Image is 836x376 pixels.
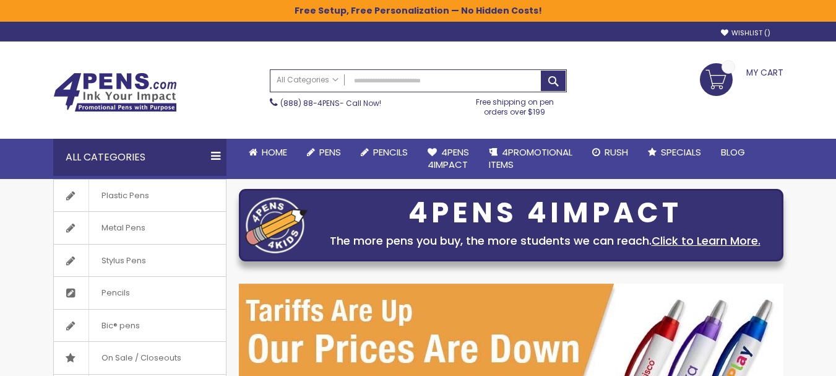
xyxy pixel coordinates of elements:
span: Metal Pens [88,212,158,244]
a: Plastic Pens [54,180,226,212]
a: Specials [638,139,711,166]
a: Click to Learn More. [652,233,761,248]
a: Pencils [54,277,226,309]
span: - Call Now! [280,98,381,108]
a: Wishlist [721,28,770,38]
span: 4Pens 4impact [428,146,469,171]
a: Pencils [351,139,418,166]
a: On Sale / Closeouts [54,342,226,374]
a: Rush [582,139,638,166]
a: Bic® pens [54,310,226,342]
span: On Sale / Closeouts [88,342,194,374]
span: Pens [319,146,341,159]
span: Pencils [88,277,142,309]
div: All Categories [53,139,226,176]
a: Stylus Pens [54,245,226,277]
span: All Categories [277,75,338,85]
a: 4PROMOTIONALITEMS [479,139,582,179]
a: Pens [297,139,351,166]
div: 4PENS 4IMPACT [314,200,777,226]
img: four_pen_logo.png [246,197,308,253]
span: Rush [605,146,628,159]
a: Metal Pens [54,212,226,244]
a: Home [239,139,297,166]
span: Bic® pens [88,310,152,342]
span: Plastic Pens [88,180,162,212]
span: Blog [721,146,745,159]
img: 4Pens Custom Pens and Promotional Products [53,72,177,112]
span: Pencils [373,146,408,159]
span: Home [262,146,287,159]
div: Free shipping on pen orders over $199 [463,92,567,117]
div: The more pens you buy, the more students we can reach. [314,232,777,250]
span: Specials [661,146,701,159]
a: Blog [711,139,755,166]
a: (888) 88-4PENS [280,98,340,108]
a: 4Pens4impact [418,139,479,179]
span: 4PROMOTIONAL ITEMS [489,146,572,171]
a: All Categories [270,70,345,90]
span: Stylus Pens [88,245,158,277]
